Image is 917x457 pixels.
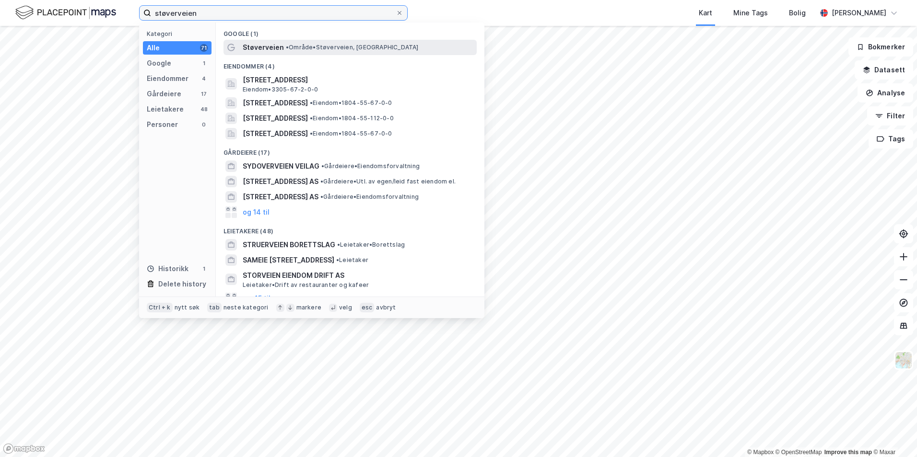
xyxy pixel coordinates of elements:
div: velg [339,304,352,311]
span: Leietaker • Borettslag [337,241,405,249]
span: Leietaker [336,256,368,264]
span: • [310,114,313,122]
div: Gårdeiere [147,88,181,100]
div: Historikk [147,263,188,274]
div: Leietakere [147,103,184,115]
span: Eiendom • 1804-55-112-0-0 [310,114,394,122]
div: esc [360,303,375,312]
div: 1 [200,59,208,67]
span: STRUERVEIEN BORETTSLAG [243,239,335,251]
span: SYDOVERVEIEN VEILAG [243,160,319,172]
div: nytt søk [175,304,200,311]
div: Delete history [158,278,206,290]
a: Mapbox homepage [3,443,45,454]
a: Improve this map [824,449,872,456]
input: Søk på adresse, matrikkel, gårdeiere, leietakere eller personer [151,6,396,20]
span: • [286,44,289,51]
div: 71 [200,44,208,52]
div: 17 [200,90,208,98]
button: Filter [867,106,913,126]
img: logo.f888ab2527a4732fd821a326f86c7f29.svg [15,4,116,21]
span: Eiendom • 1804-55-67-0-0 [310,130,392,137]
div: markere [296,304,321,311]
span: • [310,99,313,106]
div: Kart [699,7,712,19]
div: neste kategori [223,304,269,311]
span: [STREET_ADDRESS] [243,74,473,86]
span: [STREET_ADDRESS] [243,113,308,124]
button: og 14 til [243,206,270,218]
iframe: Chat Widget [869,411,917,457]
div: 0 [200,121,208,128]
div: Eiendommer [147,73,188,84]
div: [PERSON_NAME] [832,7,886,19]
button: Analyse [858,83,913,103]
div: Kategori [147,30,212,37]
div: tab [207,303,222,312]
span: [STREET_ADDRESS] AS [243,191,318,203]
button: og 45 til [243,293,270,304]
div: 4 [200,75,208,82]
div: Ctrl + k [147,303,173,312]
div: Leietakere (48) [216,220,484,237]
div: Gårdeiere (17) [216,141,484,159]
span: Område • Støverveien, [GEOGRAPHIC_DATA] [286,44,419,51]
span: STORVEIEN EIENDOM DRIFT AS [243,270,473,281]
img: Z [894,351,913,369]
span: • [336,256,339,263]
span: [STREET_ADDRESS] AS [243,176,318,187]
span: • [321,162,324,170]
button: Tags [869,129,913,149]
span: [STREET_ADDRESS] [243,97,308,109]
div: Eiendommer (4) [216,55,484,72]
span: • [310,130,313,137]
span: • [320,178,323,185]
span: Gårdeiere • Eiendomsforvaltning [320,193,419,201]
span: • [337,241,340,248]
a: Mapbox [747,449,774,456]
span: Gårdeiere • Eiendomsforvaltning [321,162,420,170]
div: Google [147,57,171,69]
div: Kontrollprogram for chat [869,411,917,457]
span: Støverveien [243,42,284,53]
div: Bolig [789,7,806,19]
span: Gårdeiere • Utl. av egen/leid fast eiendom el. [320,178,456,185]
div: 48 [200,105,208,113]
a: OpenStreetMap [776,449,822,456]
button: Bokmerker [848,37,913,57]
div: 1 [200,265,208,273]
div: avbryt [376,304,396,311]
span: Eiendom • 1804-55-67-0-0 [310,99,392,107]
span: Eiendom • 3305-67-2-0-0 [243,86,318,93]
span: Leietaker • Drift av restauranter og kafeer [243,281,369,289]
div: Mine Tags [733,7,768,19]
button: Datasett [855,60,913,80]
span: • [320,193,323,200]
span: SAMEIE [STREET_ADDRESS] [243,254,334,266]
div: Google (1) [216,23,484,40]
div: Alle [147,42,160,54]
span: [STREET_ADDRESS] [243,128,308,139]
div: Personer [147,119,178,130]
